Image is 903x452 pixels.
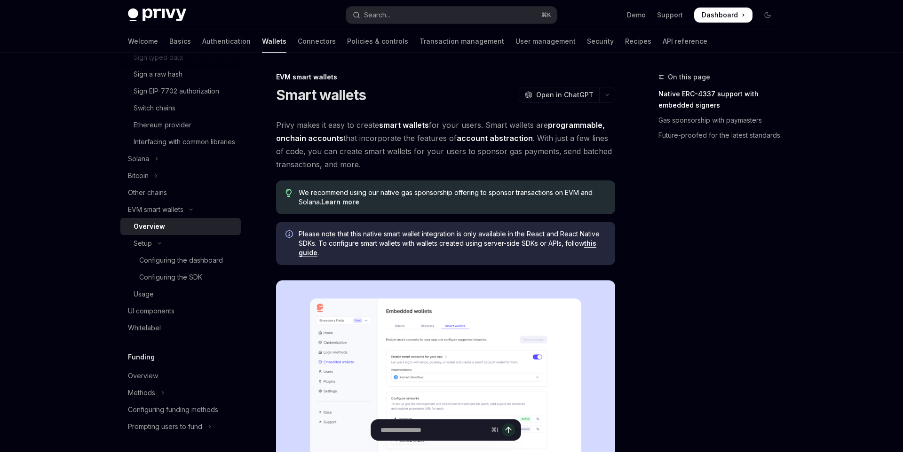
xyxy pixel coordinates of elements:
[120,269,241,286] a: Configuring the SDK
[380,420,487,440] input: Ask a question...
[128,30,158,53] a: Welcome
[658,128,783,143] a: Future-proofed for the latest standards
[658,86,783,113] a: Native ERC-4337 support with embedded signers
[120,100,241,117] a: Switch chains
[120,384,241,401] button: Toggle Methods section
[128,170,149,181] div: Bitcoin
[134,119,191,131] div: Ethereum provider
[587,30,614,53] a: Security
[298,30,336,53] a: Connectors
[134,69,182,80] div: Sign a raw hash
[120,252,241,269] a: Configuring the dashboard
[134,221,165,232] div: Overview
[128,187,167,198] div: Other chains
[663,30,707,53] a: API reference
[128,322,161,334] div: Whitelabel
[285,230,295,240] svg: Info
[139,272,202,283] div: Configuring the SDK
[502,423,515,436] button: Send message
[276,72,615,82] div: EVM smart wallets
[134,102,175,114] div: Switch chains
[364,9,390,21] div: Search...
[536,90,594,100] span: Open in ChatGPT
[519,87,599,103] button: Open in ChatGPT
[128,351,155,363] h5: Funding
[120,167,241,184] button: Toggle Bitcoin section
[285,189,292,197] svg: Tip
[128,305,174,317] div: UI components
[702,10,738,20] span: Dashboard
[515,30,576,53] a: User management
[120,150,241,167] button: Toggle Solana section
[120,286,241,303] a: Usage
[120,117,241,133] a: Ethereum provider
[120,83,241,100] a: Sign EIP-7702 authorization
[346,7,557,23] button: Open search
[128,204,183,215] div: EVM smart wallets
[299,229,606,257] span: Please note that this native smart wallet integration is only available in the React and React Na...
[134,288,154,300] div: Usage
[276,118,615,171] span: Privy makes it easy to create for your users. Smart wallets are that incorporate the features of ...
[134,238,152,249] div: Setup
[657,10,683,20] a: Support
[128,153,149,164] div: Solana
[420,30,504,53] a: Transaction management
[128,421,202,432] div: Prompting users to fund
[128,370,158,382] div: Overview
[128,404,218,415] div: Configuring funding methods
[347,30,408,53] a: Policies & controls
[120,201,241,218] button: Toggle EVM smart wallets section
[658,113,783,128] a: Gas sponsorship with paymasters
[202,30,251,53] a: Authentication
[139,255,223,266] div: Configuring the dashboard
[128,8,186,22] img: dark logo
[120,401,241,418] a: Configuring funding methods
[120,418,241,435] button: Toggle Prompting users to fund section
[120,218,241,235] a: Overview
[627,10,646,20] a: Demo
[262,30,286,53] a: Wallets
[625,30,651,53] a: Recipes
[120,235,241,252] button: Toggle Setup section
[379,120,429,130] strong: smart wallets
[120,133,241,150] a: Interfacing with common libraries
[120,367,241,384] a: Overview
[457,133,533,143] a: account abstraction
[120,66,241,83] a: Sign a raw hash
[760,8,775,23] button: Toggle dark mode
[120,320,241,336] a: Whitelabel
[299,188,606,207] span: We recommend using our native gas sponsorship offering to sponsor transactions on EVM and Solana.
[134,86,219,97] div: Sign EIP-7702 authorization
[134,136,235,148] div: Interfacing with common libraries
[128,387,155,398] div: Methods
[541,11,551,19] span: ⌘ K
[169,30,191,53] a: Basics
[276,86,366,103] h1: Smart wallets
[321,198,359,206] a: Learn more
[694,8,752,23] a: Dashboard
[668,71,710,83] span: On this page
[120,303,241,320] a: UI components
[120,184,241,201] a: Other chains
